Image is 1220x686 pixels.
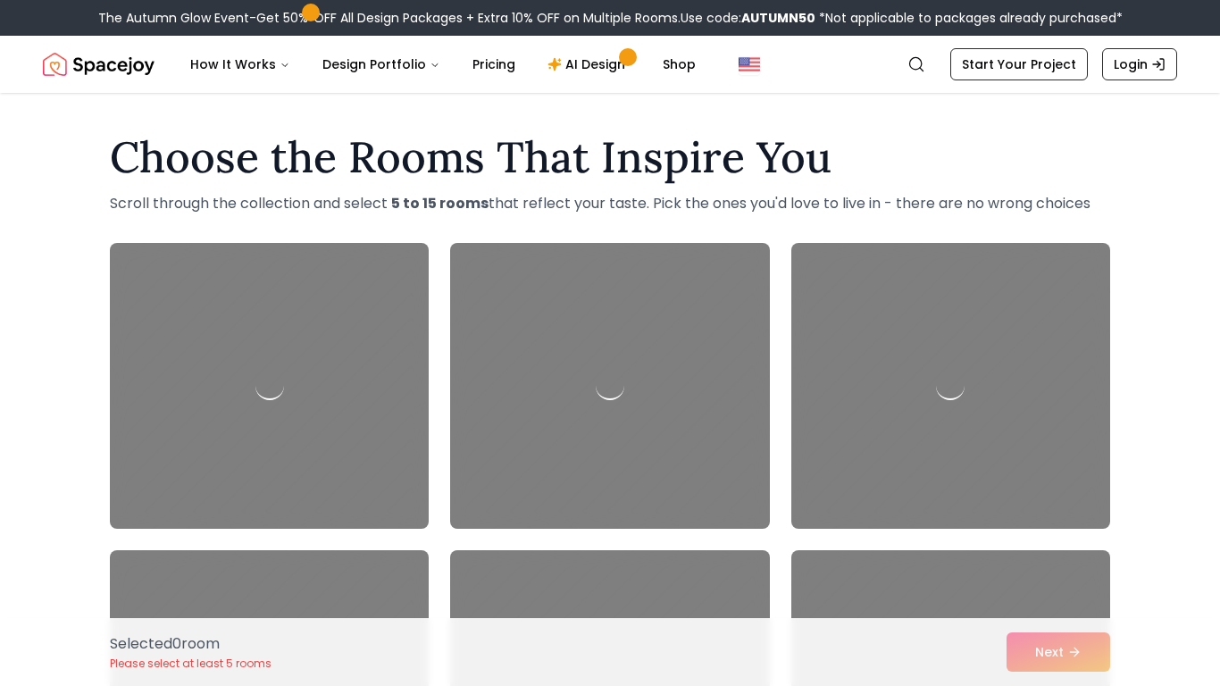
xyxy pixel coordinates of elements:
span: *Not applicable to packages already purchased* [815,9,1123,27]
nav: Main [176,46,710,82]
a: Shop [648,46,710,82]
a: Start Your Project [950,48,1088,80]
a: Login [1102,48,1177,80]
img: Spacejoy Logo [43,46,155,82]
button: Design Portfolio [308,46,455,82]
a: AI Design [533,46,645,82]
p: Please select at least 5 rooms [110,657,272,671]
button: How It Works [176,46,305,82]
span: Use code: [681,9,815,27]
b: AUTUMN50 [741,9,815,27]
strong: 5 to 15 rooms [391,193,489,213]
div: The Autumn Glow Event-Get 50% OFF All Design Packages + Extra 10% OFF on Multiple Rooms. [98,9,1123,27]
p: Scroll through the collection and select that reflect your taste. Pick the ones you'd love to liv... [110,193,1110,214]
h1: Choose the Rooms That Inspire You [110,136,1110,179]
p: Selected 0 room [110,633,272,655]
nav: Global [43,36,1177,93]
a: Spacejoy [43,46,155,82]
a: Pricing [458,46,530,82]
img: United States [739,54,760,75]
